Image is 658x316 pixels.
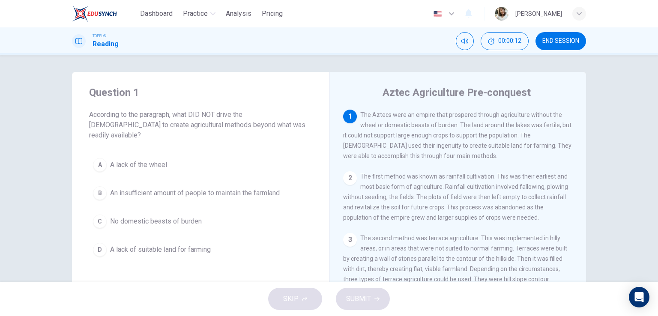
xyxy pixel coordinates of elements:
button: 00:00:12 [481,32,529,50]
h1: Reading [93,39,119,49]
span: TOEFL® [93,33,106,39]
div: [PERSON_NAME] [515,9,562,19]
div: 1 [343,110,357,123]
div: 2 [343,171,357,185]
h4: Aztec Agriculture Pre-conquest [383,86,531,99]
span: Analysis [226,9,251,19]
div: B [93,186,107,200]
span: No domestic beasts of burden [110,216,202,227]
span: The Aztecs were an empire that prospered through agriculture without the wheel or domestic beasts... [343,111,571,159]
button: Pricing [258,6,286,21]
span: The first method was known as rainfall cultivation. This was their earliest and most basic form o... [343,173,568,221]
h4: Question 1 [89,86,312,99]
div: Hide [481,32,529,50]
span: A lack of suitable land for farming [110,244,211,255]
div: 3 [343,233,357,247]
img: Profile picture [495,7,508,21]
button: Practice [179,6,219,21]
img: EduSynch logo [72,5,117,22]
span: A lack of the wheel [110,160,167,170]
button: DA lack of suitable land for farming [89,239,312,260]
button: BAn insufficient amount of people to maintain the farmland [89,182,312,204]
button: CNo domestic beasts of burden [89,211,312,232]
div: Mute [456,32,474,50]
button: AA lack of the wheel [89,154,312,176]
div: D [93,243,107,256]
span: According to the paragraph, what DID NOT drive the [DEMOGRAPHIC_DATA] to create agricultural meth... [89,110,312,140]
span: Dashboard [140,9,173,19]
span: 00:00:12 [498,38,521,45]
a: EduSynch logo [72,5,137,22]
button: Dashboard [137,6,176,21]
span: The second method was terrace agriculture. This was implemented in hilly areas, or in areas that ... [343,235,567,303]
span: An insufficient amount of people to maintain the farmland [110,188,280,198]
img: en [432,11,443,17]
button: END SESSION [535,32,586,50]
div: C [93,215,107,228]
div: A [93,158,107,172]
span: Pricing [262,9,283,19]
div: Open Intercom Messenger [629,287,649,307]
button: Analysis [222,6,255,21]
span: Practice [183,9,208,19]
span: END SESSION [542,38,579,45]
